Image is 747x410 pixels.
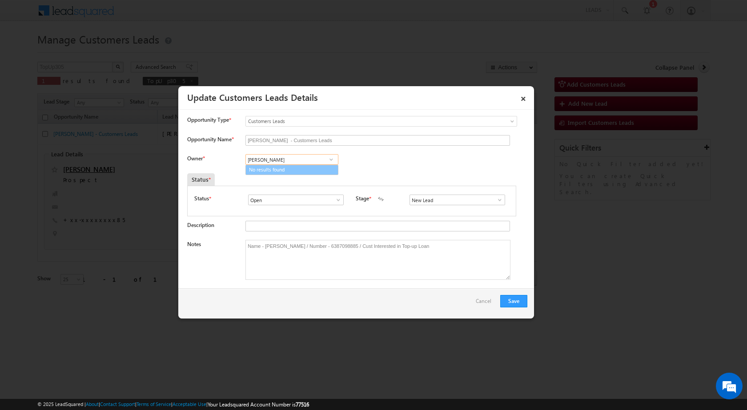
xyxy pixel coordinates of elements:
[325,155,337,164] a: Show All Items
[356,195,369,203] label: Stage
[37,400,309,409] span: © 2025 LeadSquared | | | | |
[245,116,517,127] a: Customers Leads
[15,47,37,58] img: d_60004797649_company_0_60004797649
[476,295,496,312] a: Cancel
[146,4,167,26] div: Minimize live chat window
[137,401,171,407] a: Terms of Service
[410,195,505,205] input: Type to Search
[187,222,214,228] label: Description
[173,401,206,407] a: Acceptable Use
[121,274,161,286] em: Start Chat
[187,241,201,247] label: Notes
[492,195,503,204] a: Show All Items
[46,47,149,58] div: Chat with us now
[100,401,135,407] a: Contact Support
[500,295,527,307] button: Save
[187,136,233,143] label: Opportunity Name
[245,165,338,175] a: No results found
[516,89,531,105] a: ×
[187,173,215,186] div: Status
[245,154,338,165] input: Type to Search
[187,116,229,124] span: Opportunity Type
[12,82,162,266] textarea: Type your message and hit 'Enter'
[187,91,318,103] a: Update Customers Leads Details
[208,401,309,408] span: Your Leadsquared Account Number is
[86,401,99,407] a: About
[248,195,344,205] input: Type to Search
[246,117,481,125] span: Customers Leads
[296,401,309,408] span: 77516
[194,195,209,203] label: Status
[330,195,341,204] a: Show All Items
[187,155,205,162] label: Owner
